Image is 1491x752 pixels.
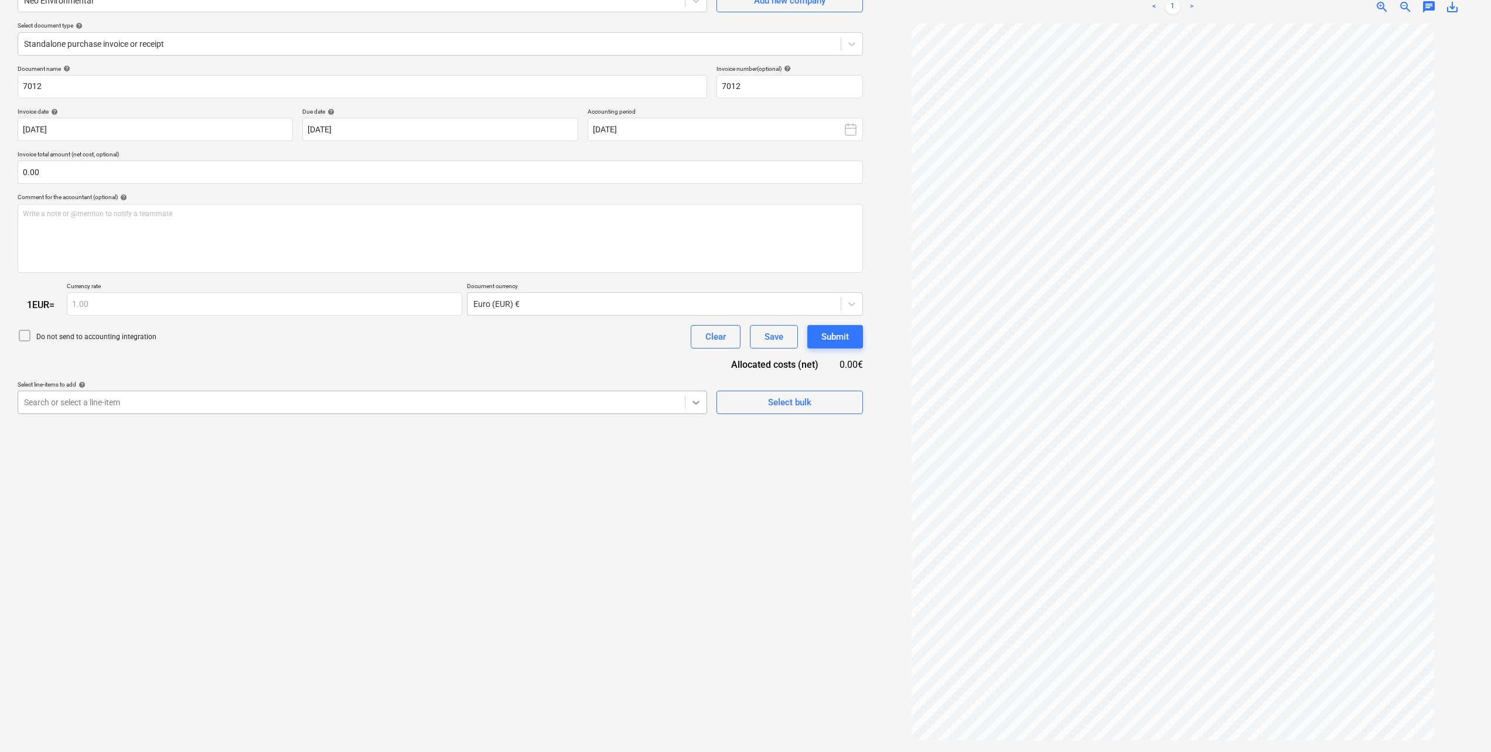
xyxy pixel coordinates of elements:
div: Select document type [18,22,863,29]
button: Select bulk [717,391,863,414]
input: Invoice date not specified [18,118,293,141]
button: [DATE] [588,118,863,141]
span: help [782,65,791,72]
div: Submit [821,329,849,344]
div: Invoice date [18,108,293,115]
div: 0.00€ [837,358,863,371]
input: Document name [18,75,707,98]
p: Document currency [467,282,862,292]
iframe: Chat Widget [1432,696,1491,752]
div: Allocated costs (net) [711,358,837,371]
div: Select bulk [768,395,811,410]
button: Save [750,325,798,348]
p: Do not send to accounting integration [36,332,156,342]
div: Select line-items to add [18,381,707,388]
button: Clear [691,325,741,348]
button: Submit [807,325,863,348]
span: help [118,194,127,201]
p: Currency rate [67,282,462,292]
input: Due date not specified [302,118,578,141]
div: Due date [302,108,578,115]
div: 1 EUR = [18,299,67,310]
input: Invoice total amount (net cost, optional) [18,160,863,184]
div: Invoice number (optional) [717,65,863,73]
div: Save [765,329,783,344]
p: Invoice total amount (net cost, optional) [18,151,863,160]
div: Document name [18,65,707,73]
span: help [49,108,58,115]
div: Comment for the accountant (optional) [18,193,863,201]
span: help [325,108,335,115]
span: help [73,22,83,29]
p: Accounting period [588,108,863,118]
span: help [61,65,70,72]
input: Invoice number [717,75,863,98]
div: Clear [705,329,726,344]
span: help [76,381,86,388]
